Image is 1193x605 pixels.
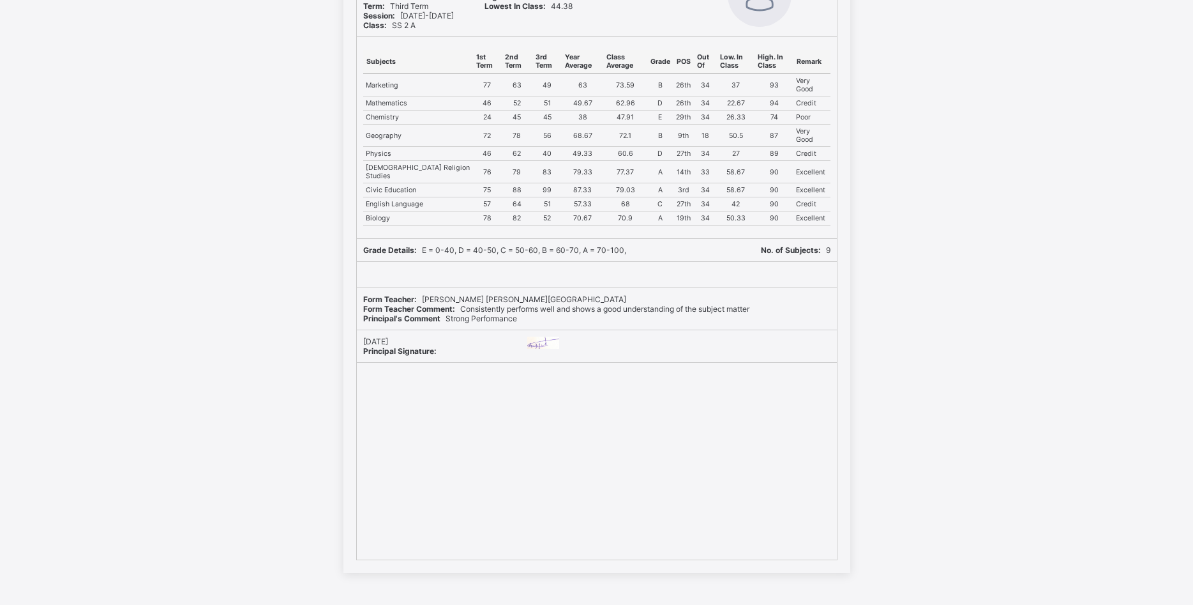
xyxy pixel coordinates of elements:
td: Poor [793,111,830,125]
td: B [647,73,673,96]
td: 75 [473,183,502,197]
td: Geography [363,125,473,147]
td: Very Good [793,73,830,96]
td: 70.67 [562,211,603,226]
td: 26th [673,73,694,96]
b: Grade Details: [363,245,417,255]
td: 68.67 [562,125,603,147]
td: 99 [532,183,562,197]
th: Grade [647,50,673,73]
td: 79.03 [603,183,647,197]
td: 63 [562,73,603,96]
td: 34 [694,111,717,125]
span: [DATE] [363,337,388,346]
td: 70.9 [603,211,647,226]
td: 58.67 [717,161,754,183]
td: 63 [502,73,532,96]
td: Very Good [793,125,830,147]
td: 90 [754,211,793,226]
td: 19th [673,211,694,226]
b: Principal Signature: [363,346,437,356]
span: Strong Performance [363,314,517,323]
span: [DATE]-[DATE] [363,11,454,20]
span: 9 [761,245,830,255]
td: Marketing [363,73,473,96]
b: Principal's Comment [363,314,440,323]
th: Remark [793,50,830,73]
td: Excellent [793,161,830,183]
th: Class Average [603,50,647,73]
td: 79 [502,161,532,183]
td: 40 [532,147,562,161]
td: D [647,96,673,111]
td: 90 [754,197,793,211]
th: Out Of [694,50,717,73]
td: Physics [363,147,473,161]
td: Credit [793,96,830,111]
td: 47.91 [603,111,647,125]
td: 77.37 [603,161,647,183]
th: POS [673,50,694,73]
b: No. of Subjects: [761,245,821,255]
td: 27th [673,197,694,211]
td: 46 [473,96,502,111]
td: 33 [694,161,717,183]
td: 50.33 [717,211,754,226]
td: 72.1 [603,125,647,147]
b: Form Teacher: [363,295,417,304]
td: 62 [502,147,532,161]
td: 45 [502,111,532,125]
th: 1st Term [473,50,502,73]
td: 56 [532,125,562,147]
td: 90 [754,161,793,183]
td: 73.59 [603,73,647,96]
b: Lowest In Class: [484,1,546,11]
td: 34 [694,211,717,226]
td: 51 [532,96,562,111]
td: 34 [694,96,717,111]
td: 94 [754,96,793,111]
td: 60.6 [603,147,647,161]
td: 49.33 [562,147,603,161]
td: 42 [717,197,754,211]
td: 58.67 [717,183,754,197]
td: C [647,197,673,211]
td: 29th [673,111,694,125]
td: 74 [754,111,793,125]
td: 49 [532,73,562,96]
td: 34 [694,73,717,96]
td: 79.33 [562,161,603,183]
td: A [647,183,673,197]
td: Credit [793,147,830,161]
td: 88 [502,183,532,197]
td: 89 [754,147,793,161]
td: 87 [754,125,793,147]
td: 82 [502,211,532,226]
td: 45 [532,111,562,125]
td: 50.5 [717,125,754,147]
td: 62.96 [603,96,647,111]
td: 34 [694,183,717,197]
td: Chemistry [363,111,473,125]
td: 27th [673,147,694,161]
td: 9th [673,125,694,147]
td: 76 [473,161,502,183]
td: 24 [473,111,502,125]
td: Biology [363,211,473,226]
span: 44.38 [484,1,573,11]
th: 3rd Term [532,50,562,73]
td: 68 [603,197,647,211]
td: 90 [754,183,793,197]
td: 3rd [673,183,694,197]
td: A [647,211,673,226]
td: 52 [502,96,532,111]
td: 77 [473,73,502,96]
td: 72 [473,125,502,147]
td: Excellent [793,211,830,226]
td: D [647,147,673,161]
th: Low. In Class [717,50,754,73]
td: 78 [502,125,532,147]
td: 34 [694,147,717,161]
td: 18 [694,125,717,147]
span: Consistently performs well and shows a good understanding of the subject matter [363,304,749,314]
